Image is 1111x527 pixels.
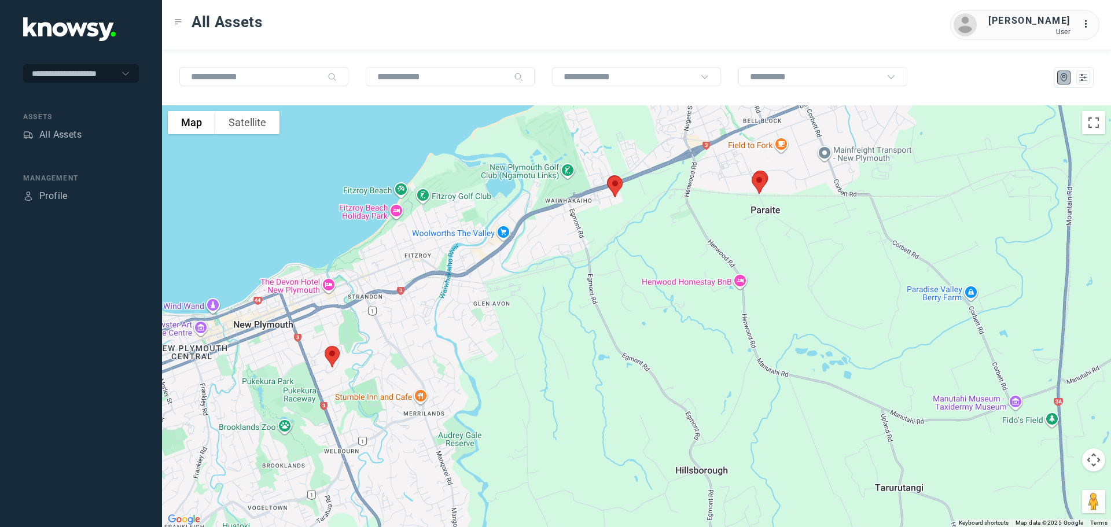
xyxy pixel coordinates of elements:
button: Drag Pegman onto the map to open Street View [1082,490,1105,513]
div: : [1082,17,1096,31]
div: Toggle Menu [174,18,182,26]
a: Open this area in Google Maps (opens a new window) [165,512,203,527]
a: ProfileProfile [23,189,68,203]
button: Show street map [168,111,215,134]
span: All Assets [192,12,263,32]
div: Search [328,72,337,82]
div: Profile [39,189,68,203]
img: avatar.png [954,13,977,36]
button: Show satellite imagery [215,111,279,134]
a: AssetsAll Assets [23,128,82,142]
div: Profile [23,191,34,201]
div: [PERSON_NAME] [988,14,1070,28]
a: Terms (opens in new tab) [1090,519,1108,526]
tspan: ... [1083,20,1094,28]
button: Keyboard shortcuts [959,519,1009,527]
button: Map camera controls [1082,448,1105,471]
span: Map data ©2025 Google [1016,519,1083,526]
div: Management [23,173,139,183]
div: Search [514,72,523,82]
div: : [1082,17,1096,33]
div: List [1078,72,1088,83]
img: Application Logo [23,17,116,41]
div: All Assets [39,128,82,142]
img: Google [165,512,203,527]
div: Assets [23,112,139,122]
div: Map [1059,72,1069,83]
div: Assets [23,130,34,140]
div: User [988,28,1070,36]
button: Toggle fullscreen view [1082,111,1105,134]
